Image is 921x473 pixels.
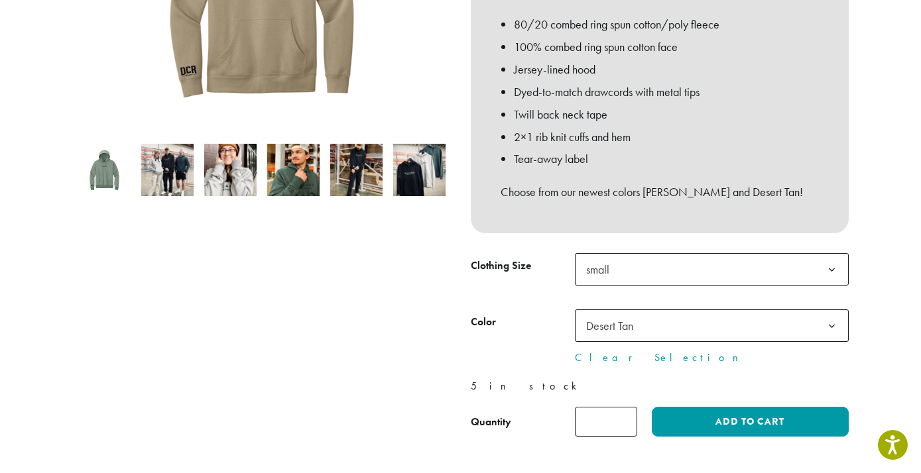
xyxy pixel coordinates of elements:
[78,144,131,196] img: Dillanos Hoodie
[393,144,446,196] img: Dillanos Hoodie - Image 6
[514,58,819,81] li: Jersey-lined hood
[575,407,637,437] input: Product quantity
[586,262,609,277] span: small
[471,376,849,396] p: 5 in stock
[330,144,383,196] img: Dillanos Hoodie - Image 5
[141,144,194,196] img: Dillanos Hoodie - Image 2
[471,313,575,332] label: Color
[267,144,320,196] img: Dillanos Hoodie - Image 4
[514,103,819,126] li: Twill back neck tape
[514,148,819,170] li: Tear-away label
[575,309,849,342] span: Desert Tan
[204,144,257,196] img: Dillanos Hoodie - Image 3
[652,407,848,437] button: Add to cart
[471,256,575,276] label: Clothing Size
[575,350,849,366] a: Clear Selection
[581,313,646,339] span: Desert Tan
[501,181,819,203] p: Choose from our newest colors [PERSON_NAME] and Desert Tan!
[514,81,819,103] li: Dyed-to-match drawcords with metal tips
[514,126,819,148] li: 2×1 rib knit cuffs and hem
[586,318,633,333] span: Desert Tan
[514,13,819,36] li: 80/20 combed ring spun cotton/poly fleece
[514,36,819,58] li: 100% combed ring spun cotton face
[471,414,511,430] div: Quantity
[575,253,849,286] span: small
[581,256,623,282] span: small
